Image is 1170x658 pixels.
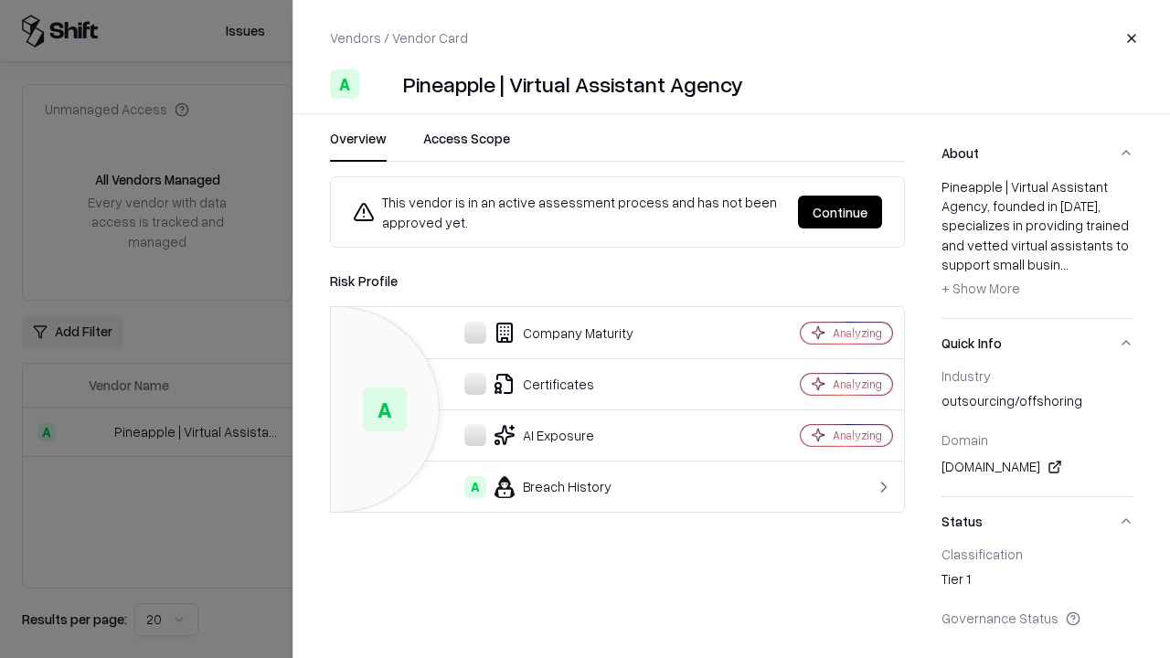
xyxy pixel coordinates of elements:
div: A [330,69,359,99]
button: Access Scope [423,129,510,162]
div: Pineapple | Virtual Assistant Agency, founded in [DATE], specializes in providing trained and vet... [941,177,1133,303]
img: Pineapple | Virtual Assistant Agency [367,69,396,99]
button: + Show More [941,274,1020,303]
div: Pineapple | Virtual Assistant Agency [403,69,743,99]
div: Breach History [346,476,737,498]
button: Overview [330,129,387,162]
button: About [941,129,1133,177]
button: Status [941,497,1133,546]
div: Certificates [346,373,737,395]
div: About [941,177,1133,318]
button: Quick Info [941,319,1133,367]
div: Governance Status [941,610,1133,626]
div: AI Exposure [346,424,737,446]
div: outsourcing/offshoring [941,391,1133,417]
p: Vendors / Vendor Card [330,28,468,48]
div: Analyzing [833,428,882,443]
div: Industry [941,367,1133,384]
div: Risk Profile [330,270,905,292]
div: A [363,387,407,431]
div: [DOMAIN_NAME] [941,456,1133,478]
div: Company Maturity [346,322,737,344]
div: Analyzing [833,325,882,341]
div: Classification [941,546,1133,562]
div: Domain [941,431,1133,448]
span: ... [1060,256,1069,272]
button: Continue [798,196,882,228]
div: Analyzing [833,377,882,392]
span: + Show More [941,280,1020,296]
div: This vendor is in an active assessment process and has not been approved yet. [353,192,783,232]
div: A [464,476,486,498]
div: Tier 1 [941,569,1133,595]
div: Quick Info [941,367,1133,496]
